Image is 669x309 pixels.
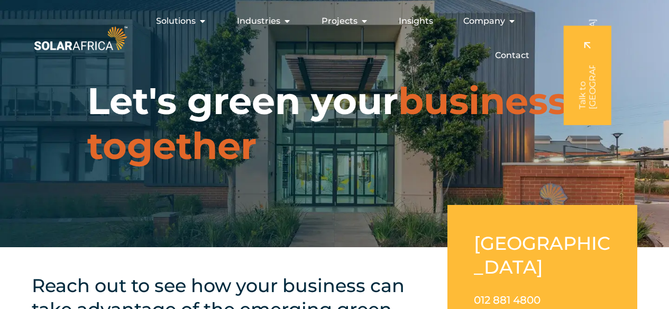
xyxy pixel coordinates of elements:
[322,15,358,27] span: Projects
[474,294,540,306] a: 012 881 4800
[495,49,529,62] a: Contact
[463,15,505,27] span: Company
[87,79,582,168] h1: Let's green your
[156,15,196,27] span: Solutions
[130,11,538,66] nav: Menu
[237,15,280,27] span: Industries
[399,15,433,27] a: Insights
[130,11,538,66] div: Menu Toggle
[474,231,611,279] h2: [GEOGRAPHIC_DATA]
[87,78,567,168] span: business together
